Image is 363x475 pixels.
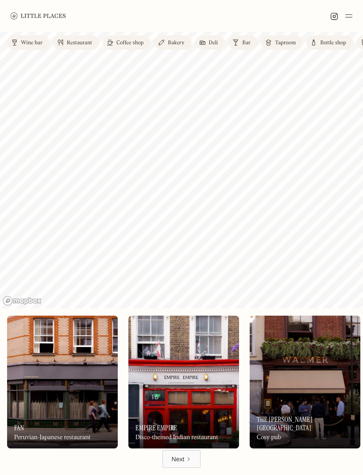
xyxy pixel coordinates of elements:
[128,316,239,448] img: Empire Empire
[135,424,177,432] h3: Empire Empire
[242,40,251,46] div: Bar
[275,40,296,46] div: Taproom
[14,434,91,441] div: Peruvian-Japanese restaurant
[320,40,346,46] div: Bottle shop
[228,35,258,50] a: Bar
[135,434,218,441] div: Disco-themed Indian restaurant
[7,35,50,50] a: Wine bar
[261,35,303,50] a: Taproom
[53,35,99,50] a: Restaurant
[21,40,42,46] div: Wine bar
[257,434,281,441] div: Cosy pub
[162,450,201,468] a: Next Page
[7,316,118,448] img: Fan
[3,296,42,306] a: Mapbox homepage
[7,316,118,448] a: FanFanFanPeruvian-Japanese restaurant
[250,316,360,448] a: The Walmer CastleThe Walmer CastleThe [PERSON_NAME][GEOGRAPHIC_DATA]Cosy pub
[257,415,353,432] h3: The [PERSON_NAME][GEOGRAPHIC_DATA]
[195,35,225,50] a: Deli
[116,40,143,46] div: Coffee shop
[67,40,92,46] div: Restaurant
[154,35,191,50] a: Bakery
[128,316,239,448] a: Empire EmpireEmpire EmpireEmpire EmpireDisco-themed Indian restaurant
[168,40,184,46] div: Bakery
[250,316,360,448] img: The Walmer Castle
[14,424,24,432] h3: Fan
[172,455,185,463] div: Next
[209,40,218,46] div: Deli
[103,35,151,50] a: Coffee shop
[306,35,353,50] a: Bottle shop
